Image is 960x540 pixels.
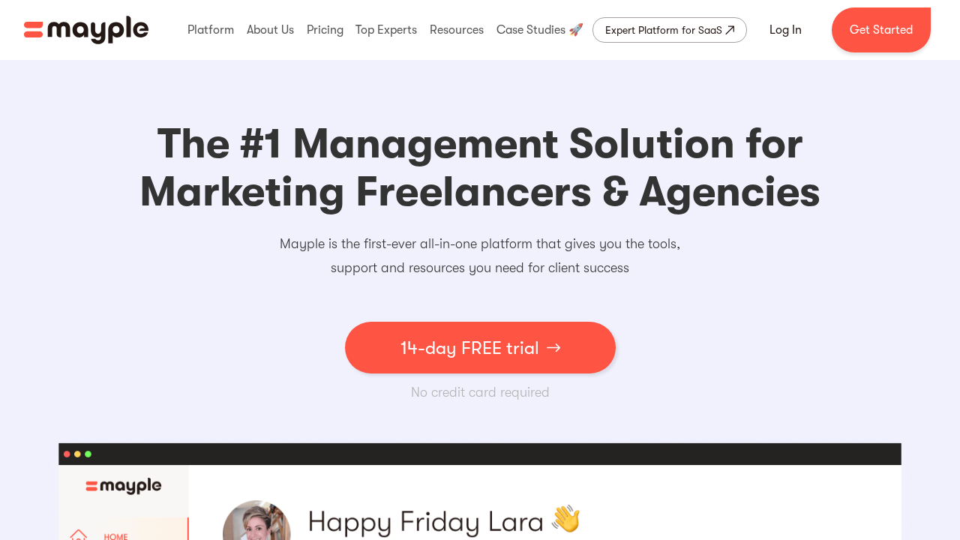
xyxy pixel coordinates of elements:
div: Platform [184,6,238,54]
div: Pricing [303,6,347,54]
div: Resources [426,6,487,54]
div: Expert Platform for SaaS [605,21,722,39]
a: Log In [751,12,820,48]
a: Expert Platform for SaaS [592,17,747,43]
div: About Us [243,6,298,54]
h1: The #1 Management Solution for Marketing Freelancers & Agencies [37,120,922,216]
a: 14-day FREE trial [345,322,616,373]
div: Top Experts [352,6,421,54]
a: Get Started [832,7,931,52]
p: Mayple is the first-ever all-in-one platform that gives you the tools, support and resources you ... [37,232,922,280]
img: Mayple logo [24,16,148,44]
a: home [24,16,148,44]
div: 14-day FREE trial [400,325,539,370]
p: No credit card required [37,383,922,401]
